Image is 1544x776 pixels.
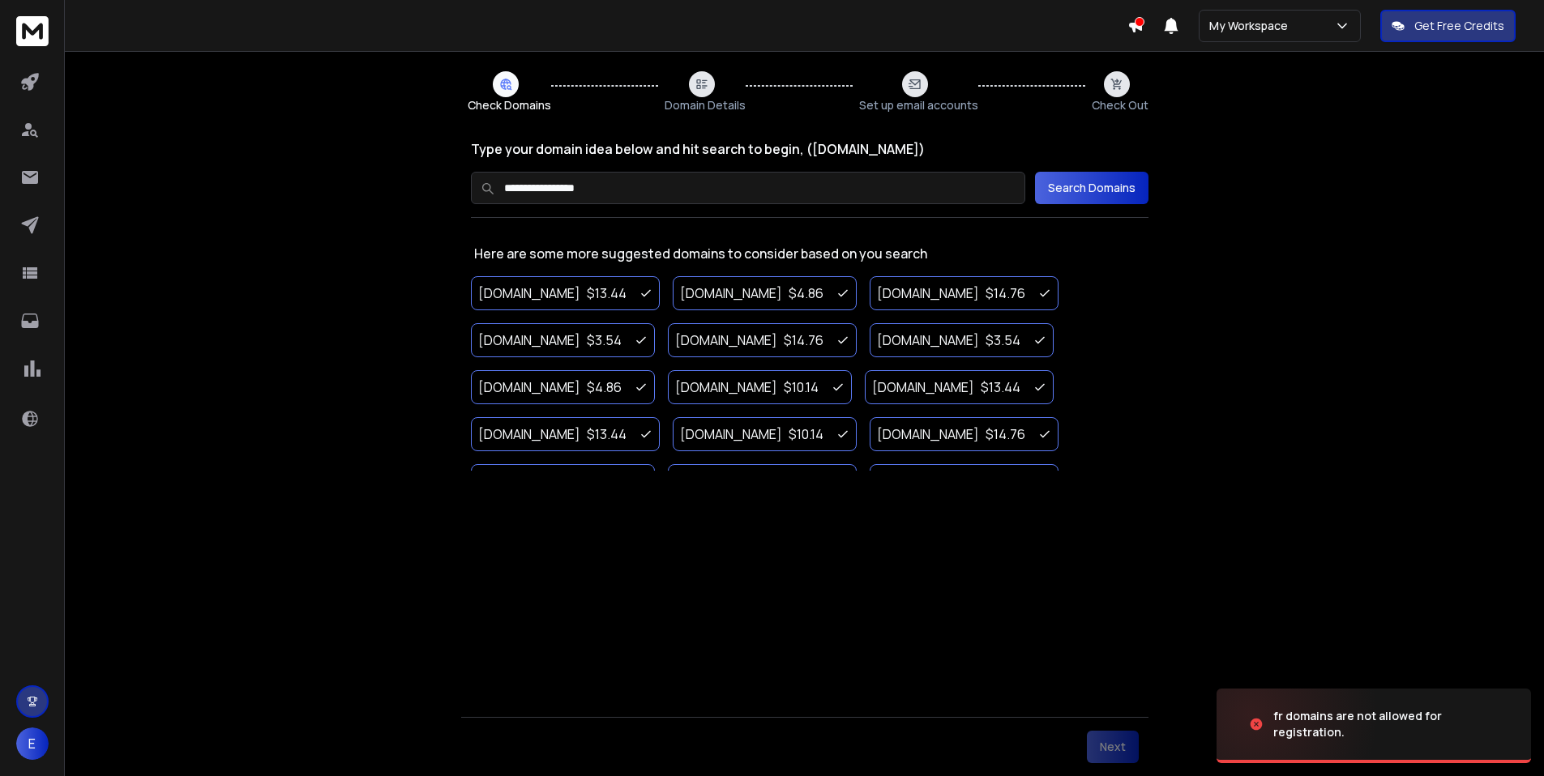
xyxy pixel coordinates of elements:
div: fr domains are not allowed for registration. [1273,708,1512,740]
h4: $ 10.14 [784,377,819,397]
h4: $ 14.76 [784,330,823,350]
h3: [DOMAIN_NAME] [478,330,580,350]
h4: $ 4.86 [789,284,823,303]
button: E [16,727,49,760]
h4: $ 13.44 [587,284,627,303]
p: My Workspace [1209,18,1294,34]
img: image [1217,680,1379,768]
h4: $ 13.44 [587,424,627,444]
button: Get Free Credits [1380,10,1516,42]
p: Get Free Credits [1414,18,1504,34]
h2: Type your domain idea below and hit search to begin, ([DOMAIN_NAME]) [471,139,1148,159]
span: Check Out [1092,97,1148,113]
h3: [DOMAIN_NAME] [872,377,974,397]
button: Search Domains [1035,172,1148,204]
span: Check Domains [468,97,551,113]
h3: [DOMAIN_NAME] [877,284,979,303]
h4: $ 14.76 [986,284,1025,303]
h3: [DOMAIN_NAME] [877,424,979,444]
h4: $ 14.76 [986,424,1025,444]
h3: [DOMAIN_NAME] [675,330,777,350]
h4: $ 4.86 [587,377,622,397]
h3: [DOMAIN_NAME] [680,284,782,303]
h4: $ 10.14 [789,424,823,444]
h4: $ 3.54 [986,330,1020,350]
h3: [DOMAIN_NAME] [675,377,777,397]
span: Domain Details [665,97,746,113]
h3: [DOMAIN_NAME] [680,424,782,444]
span: Set up email accounts [859,97,978,113]
p: Here are some more suggested domains to consider based on you search [471,244,1148,263]
h4: $ 3.54 [587,330,622,350]
h3: [DOMAIN_NAME] [877,330,979,350]
h3: [DOMAIN_NAME] [478,284,580,303]
h3: [DOMAIN_NAME] [478,377,580,397]
h3: [DOMAIN_NAME] [478,424,580,444]
h4: $ 13.44 [981,377,1020,397]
